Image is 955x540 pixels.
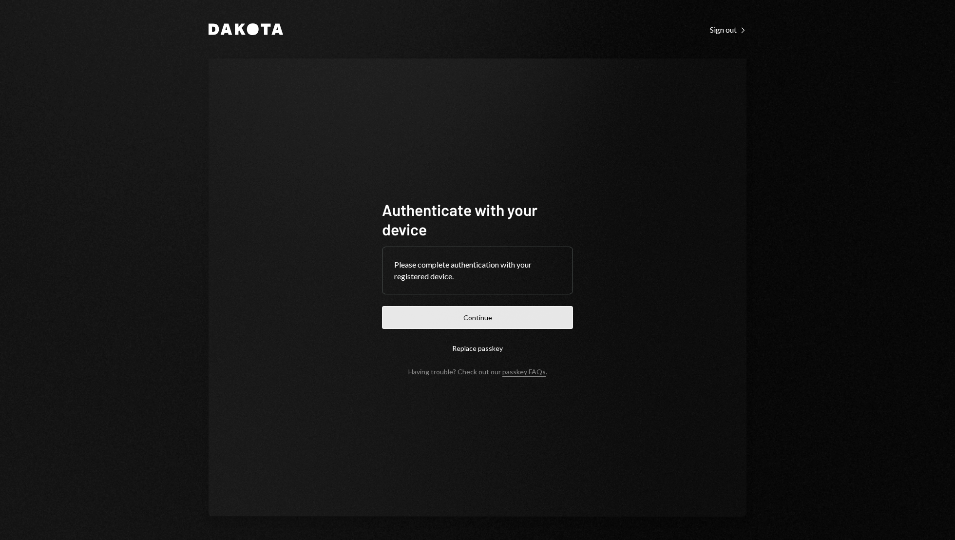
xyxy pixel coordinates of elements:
div: Please complete authentication with your registered device. [394,259,561,282]
a: Sign out [710,24,746,35]
a: passkey FAQs [502,367,546,377]
button: Replace passkey [382,337,573,360]
div: Sign out [710,25,746,35]
button: Continue [382,306,573,329]
div: Having trouble? Check out our . [408,367,547,376]
h1: Authenticate with your device [382,200,573,239]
